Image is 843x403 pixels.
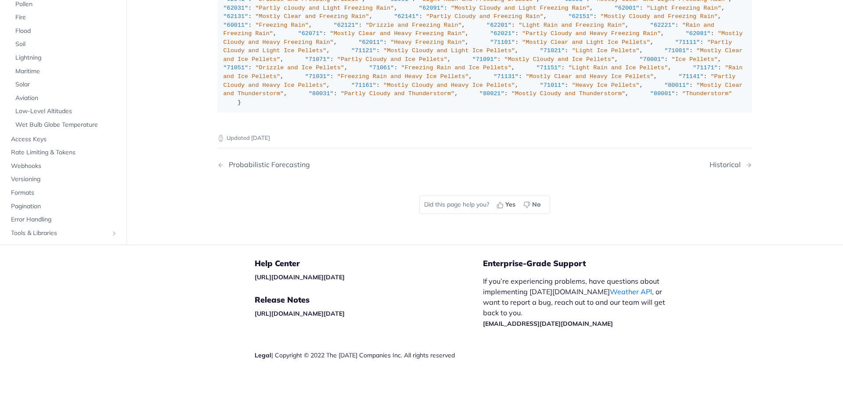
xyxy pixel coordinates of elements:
span: "80031" [309,90,334,97]
span: "62221" [650,22,675,29]
p: Updated [DATE] [217,134,752,143]
span: "Light Rain and Ice Pellets" [568,64,668,71]
span: "80011" [664,82,689,89]
span: "71091" [472,56,497,63]
span: Soil [15,40,118,49]
span: "62001" [615,5,640,11]
span: "71071" [305,56,330,63]
a: Formats [7,186,120,200]
span: "62091" [419,5,444,11]
a: Weather API [610,287,652,296]
a: Lightning [11,51,120,64]
span: "Mostly Cloudy and Heavy Ice Pellets" [383,82,515,89]
span: Error Handling [11,215,118,224]
span: "71061" [369,64,394,71]
span: "Light Ice Pellets" [572,47,640,54]
span: "Mostly Clear and Heavy Freezing Rain" [330,30,465,37]
span: "Partly Cloudy and Thunderstorm" [341,90,454,97]
span: "Mostly Clear and Light Ice Pellets" [522,39,650,46]
button: Yes [494,198,520,211]
span: "Mostly Cloudy and Light Ice Pellets" [383,47,515,54]
span: "Partly cloudy and Light Freezing Rain" [255,5,394,11]
span: "70001" [639,56,664,63]
span: "71011" [540,82,565,89]
div: Did this page help you? [419,196,550,214]
h5: Release Notes [255,295,483,305]
span: "62011" [358,39,383,46]
span: "Mostly Cloudy and Heavy Freezing Rain" [223,30,746,46]
span: "62031" [223,5,249,11]
span: "62151" [568,13,593,20]
span: "Drizzle and Freezing Rain" [366,22,462,29]
nav: Pagination Controls [217,152,752,178]
span: Versioning [11,175,118,184]
span: Low-Level Altitudes [15,107,118,116]
span: Access Keys [11,135,118,143]
span: Yes [505,200,515,209]
a: Rate Limiting & Tokens [7,146,120,159]
span: Wet Bulb Globe Temperature [15,121,118,129]
span: "Thunderstorm" [682,90,732,97]
a: Tools & LibrariesShow subpages for Tools & Libraries [7,226,120,239]
span: No [532,200,540,209]
span: "Mostly Clear and Ice Pellets" [223,47,746,63]
a: [URL][DOMAIN_NAME][DATE] [255,273,345,281]
span: "71081" [664,47,689,54]
span: "Freezing Rain and Heavy Ice Pellets" [337,73,469,80]
span: "Mostly Cloudy and Light Freezing Rain" [451,5,590,11]
span: "80001" [650,90,675,97]
span: Fire [15,13,118,22]
div: Historical [710,160,745,169]
span: Aviation [15,93,118,102]
span: "Heavy Ice Pellets" [572,82,640,89]
span: "Light Freezing Rain" [647,5,721,11]
a: Pagination [7,200,120,213]
span: "Freezing Rain and Ice Pellets" [401,64,512,71]
span: Maritime [15,67,118,75]
span: "71121" [351,47,376,54]
span: "Partly Cloudy and Heavy Ice Pellets" [223,73,739,89]
a: Low-Level Altitudes [11,105,120,118]
span: "62141" [394,13,419,20]
a: Aviation [11,91,120,104]
span: "Freezing Rain" [255,22,309,29]
span: "62081" [686,30,711,37]
p: If you’re experiencing problems, have questions about implementing [DATE][DOMAIN_NAME] , or want ... [483,276,674,328]
a: Solar [11,78,120,91]
a: Maritime [11,64,120,78]
span: "62131" [223,13,249,20]
span: Webhooks [11,161,118,170]
span: "62201" [486,22,512,29]
div: Probabilistic Forecasting [224,160,310,169]
span: "62121" [334,22,359,29]
span: "71171" [693,64,718,71]
a: Next Page: Historical [710,160,752,169]
span: "Partly Cloudy and Freezing Rain" [426,13,543,20]
h5: Help Center [255,258,483,269]
span: "Ice Pellets" [671,56,717,63]
span: "62071" [298,30,323,37]
span: "Partly Cloudy and Ice Pellets" [337,56,447,63]
a: [URL][DOMAIN_NAME][DATE] [255,310,345,317]
button: No [520,198,545,211]
a: [EMAIL_ADDRESS][DATE][DOMAIN_NAME] [483,320,613,328]
span: "Mostly Clear and Heavy Ice Pellets" [526,73,654,80]
a: Flood [11,24,120,37]
a: Fire [11,11,120,24]
a: Wet Bulb Globe Temperature [11,118,120,132]
div: | Copyright © 2022 The [DATE] Companies Inc. All rights reserved [255,351,483,360]
span: "71151" [537,64,562,71]
span: "71051" [223,64,249,71]
span: "71141" [679,73,704,80]
a: Access Keys [7,132,120,146]
a: Legal [255,351,271,359]
span: "71021" [540,47,565,54]
span: "60011" [223,22,249,29]
h5: Enterprise-Grade Support [483,258,688,269]
a: Versioning [7,173,120,186]
span: "80021" [479,90,504,97]
span: "Mostly Cloudy and Thunderstorm" [512,90,625,97]
span: "Mostly Clear and Freezing Rain" [255,13,369,20]
span: "62021" [490,30,515,37]
span: "Light Rain and Freezing Rain" [519,22,625,29]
